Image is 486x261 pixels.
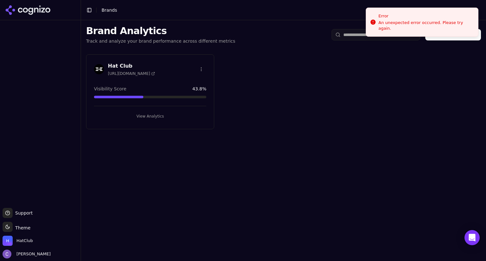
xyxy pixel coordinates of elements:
[3,236,33,246] button: Open organization switcher
[102,7,117,13] nav: breadcrumb
[102,8,117,13] span: Brands
[108,62,155,70] h3: Hat Club
[13,210,33,216] span: Support
[464,230,480,245] div: Open Intercom Messenger
[13,225,30,230] span: Theme
[3,250,51,258] button: Open user button
[94,64,104,74] img: Hat Club
[86,25,235,37] h1: Brand Analytics
[378,20,473,31] div: An unexpected error occurred. Please try again.
[14,251,51,257] span: [PERSON_NAME]
[3,250,11,258] img: Chris Hayes
[192,86,206,92] span: 43.8 %
[3,236,13,246] img: HatClub
[94,111,206,121] button: View Analytics
[108,71,155,76] span: [URL][DOMAIN_NAME]
[378,13,473,19] div: Error
[16,238,33,244] span: HatClub
[94,86,126,92] span: Visibility Score
[86,38,235,44] p: Track and analyze your brand performance across different metrics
